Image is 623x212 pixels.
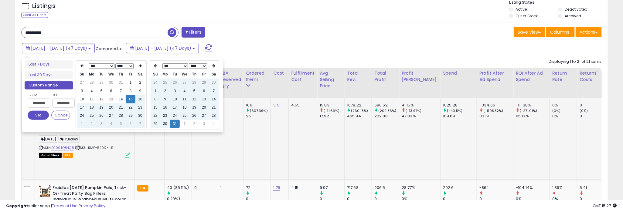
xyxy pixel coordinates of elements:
[52,203,78,209] a: Terms of Use
[87,120,97,128] td: 2
[402,185,440,190] div: 28.77%
[151,95,160,103] td: 8
[347,70,369,83] div: Total Rev.
[189,112,199,120] td: 26
[77,87,87,95] td: 3
[378,108,396,113] small: (209.86%)
[180,70,189,79] th: We
[87,87,97,95] td: 4
[87,112,97,120] td: 25
[106,70,116,79] th: We
[63,153,73,158] span: FBA
[189,120,199,128] td: 2
[189,95,199,103] td: 12
[106,79,116,87] td: 30
[250,108,268,113] small: (307.69%)
[52,92,70,98] label: To
[447,108,462,113] small: (440.5%)
[189,103,199,112] td: 19
[374,103,399,108] div: 690.62
[151,112,160,120] td: 22
[516,13,538,19] label: Out of Stock
[137,185,148,192] small: FBA
[209,120,219,128] td: 4
[97,103,106,112] td: 19
[320,185,344,190] div: 9.97
[483,108,503,113] small: (-1108.32%)
[28,92,49,98] label: From
[135,112,145,120] td: 30
[320,103,344,108] div: 15.83
[25,60,73,69] li: Last 7 Days
[580,70,602,83] div: Returns' Costs
[51,145,74,150] a: B099TQ84Q8
[160,120,170,128] td: 30
[199,112,209,120] td: 27
[77,79,87,87] td: 27
[199,95,209,103] td: 13
[87,70,97,79] th: Mo
[549,59,602,65] div: Displaying 1 to 21 of 21 items
[291,103,312,108] div: 4.55
[160,103,170,112] td: 16
[170,112,180,120] td: 24
[151,120,160,128] td: 29
[170,70,180,79] th: Tu
[402,103,440,108] div: 41.15%
[479,103,513,108] div: -334.66
[77,120,87,128] td: 1
[516,70,547,83] div: ROI After Ad Spend
[565,13,581,19] label: Archived
[221,70,241,89] div: FBA Reserved Qty
[182,27,205,38] button: Filters
[22,43,95,53] button: [DATE] - [DATE] (47 Days)
[516,103,550,108] div: -111.38%
[39,136,58,143] span: [DATE]
[151,70,160,79] th: Su
[576,27,602,37] button: Actions
[479,70,511,83] div: Profit After Ad Spend
[443,103,477,108] div: 1025.28
[170,95,180,103] td: 10
[199,70,209,79] th: Fr
[180,120,189,128] td: 1
[160,112,170,120] td: 23
[550,29,569,35] span: Columns
[97,87,106,95] td: 5
[209,103,219,112] td: 21
[106,103,116,112] td: 20
[209,79,219,87] td: 30
[77,70,87,79] th: Su
[87,79,97,87] td: 28
[106,87,116,95] td: 6
[320,113,344,119] div: 17.92
[580,108,588,113] small: (0%)
[126,70,135,79] th: Fr
[189,70,199,79] th: Th
[135,45,191,51] span: [DATE] - [DATE] (47 Days)
[180,87,189,95] td: 4
[116,103,126,112] td: 21
[406,108,421,113] small: (-13.97%)
[514,27,545,37] button: Save View
[246,113,271,119] div: 26
[6,203,105,209] div: seller snap | |
[126,103,135,112] td: 22
[273,185,280,191] a: 1.76
[209,70,219,79] th: Sa
[374,113,399,119] div: 222.88
[189,79,199,87] td: 28
[126,43,199,53] button: [DATE] - [DATE] (47 Days)
[170,79,180,87] td: 26
[516,113,550,119] div: 65.13%
[199,120,209,128] td: 3
[479,185,513,190] div: -86.1
[347,113,372,119] div: 465.94
[273,70,286,76] div: Cost
[246,103,271,108] div: 106
[347,103,372,108] div: 1678.22
[126,112,135,120] td: 29
[180,79,189,87] td: 27
[443,70,474,76] div: Spend
[39,103,130,157] div: ASIN:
